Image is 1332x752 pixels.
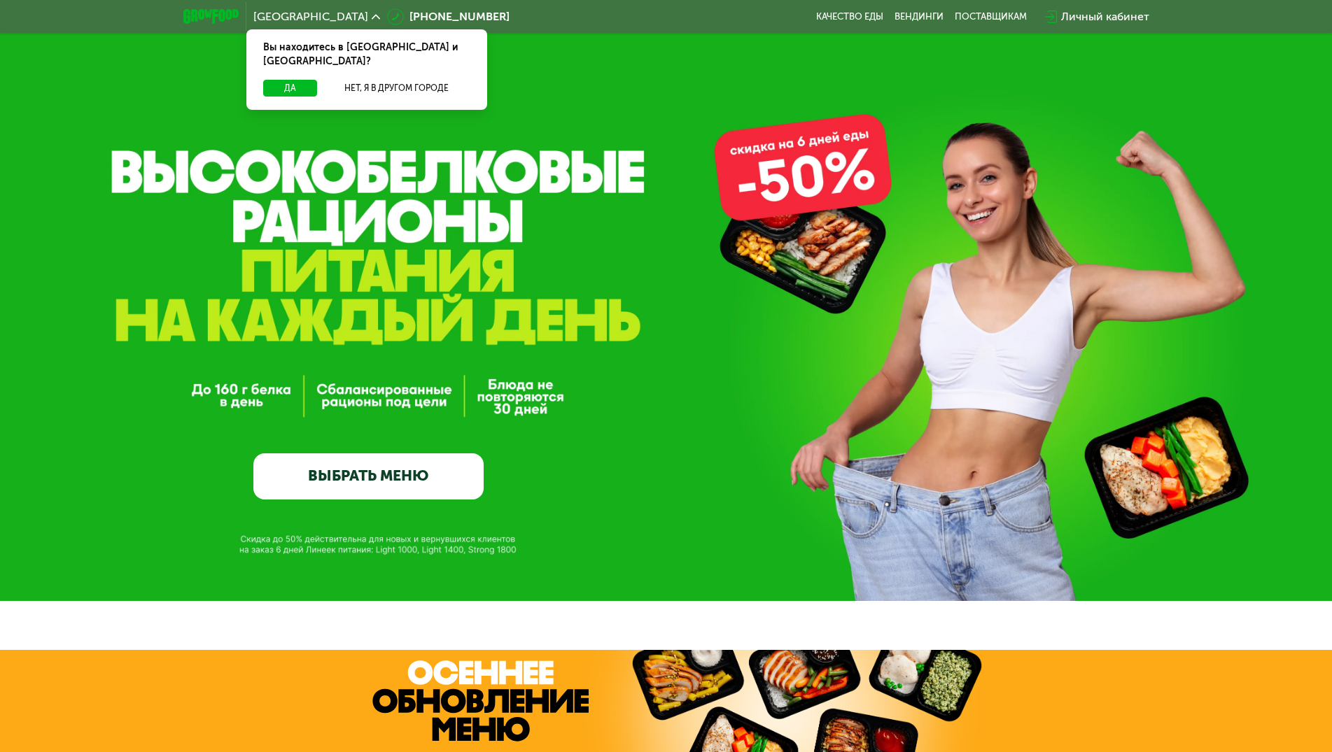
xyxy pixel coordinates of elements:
[246,29,487,80] div: Вы находитесь в [GEOGRAPHIC_DATA] и [GEOGRAPHIC_DATA]?
[955,11,1027,22] div: поставщикам
[1061,8,1149,25] div: Личный кабинет
[895,11,944,22] a: Вендинги
[263,80,317,97] button: Да
[253,453,484,499] a: ВЫБРАТЬ МЕНЮ
[816,11,883,22] a: Качество еды
[387,8,510,25] a: [PHONE_NUMBER]
[253,11,368,22] span: [GEOGRAPHIC_DATA]
[323,80,470,97] button: Нет, я в другом городе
